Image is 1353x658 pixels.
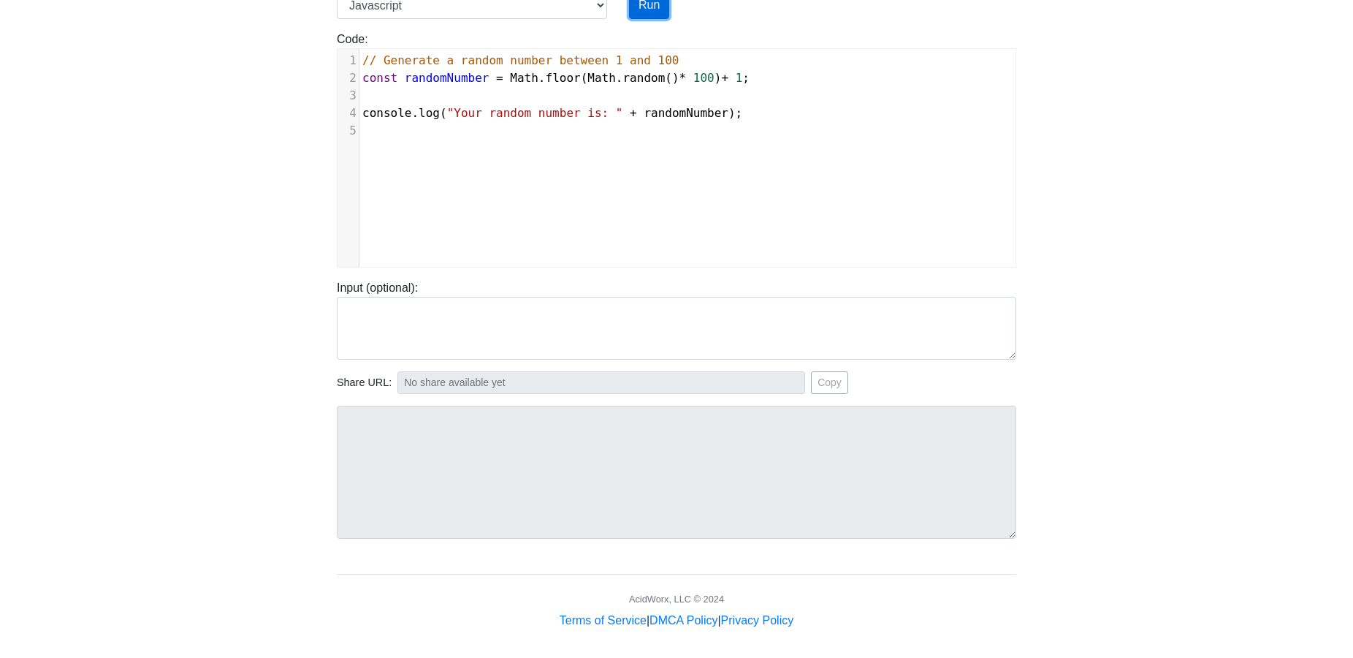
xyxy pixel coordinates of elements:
div: Input (optional): [326,279,1027,360]
div: | | [560,612,793,629]
a: Privacy Policy [721,614,794,627]
span: randomNumber [405,71,489,85]
span: 1 [736,71,743,85]
span: const [362,71,397,85]
div: Code: [326,31,1027,268]
span: + [721,71,728,85]
a: Terms of Service [560,614,647,627]
span: Share URL: [337,375,392,391]
span: Math [510,71,538,85]
span: . ( . () ) ; [362,71,750,85]
div: AcidWorx, LLC © 2024 [629,592,724,606]
span: . ( ); [362,106,742,120]
div: 4 [338,105,359,122]
button: Copy [811,371,848,394]
span: randomNumber [644,106,728,120]
div: 2 [338,69,359,87]
div: 5 [338,122,359,140]
span: 100 [693,71,714,85]
div: 3 [338,87,359,105]
span: log [419,106,440,120]
div: 1 [338,52,359,69]
span: random [622,71,665,85]
span: console [362,106,411,120]
span: "Your random number is: " [447,106,623,120]
span: = [496,71,503,85]
span: // Generate a random number between 1 and 100 [362,53,679,67]
span: Math [587,71,616,85]
input: No share available yet [397,371,805,394]
a: DMCA Policy [649,614,717,627]
span: + [630,106,637,120]
span: floor [546,71,581,85]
